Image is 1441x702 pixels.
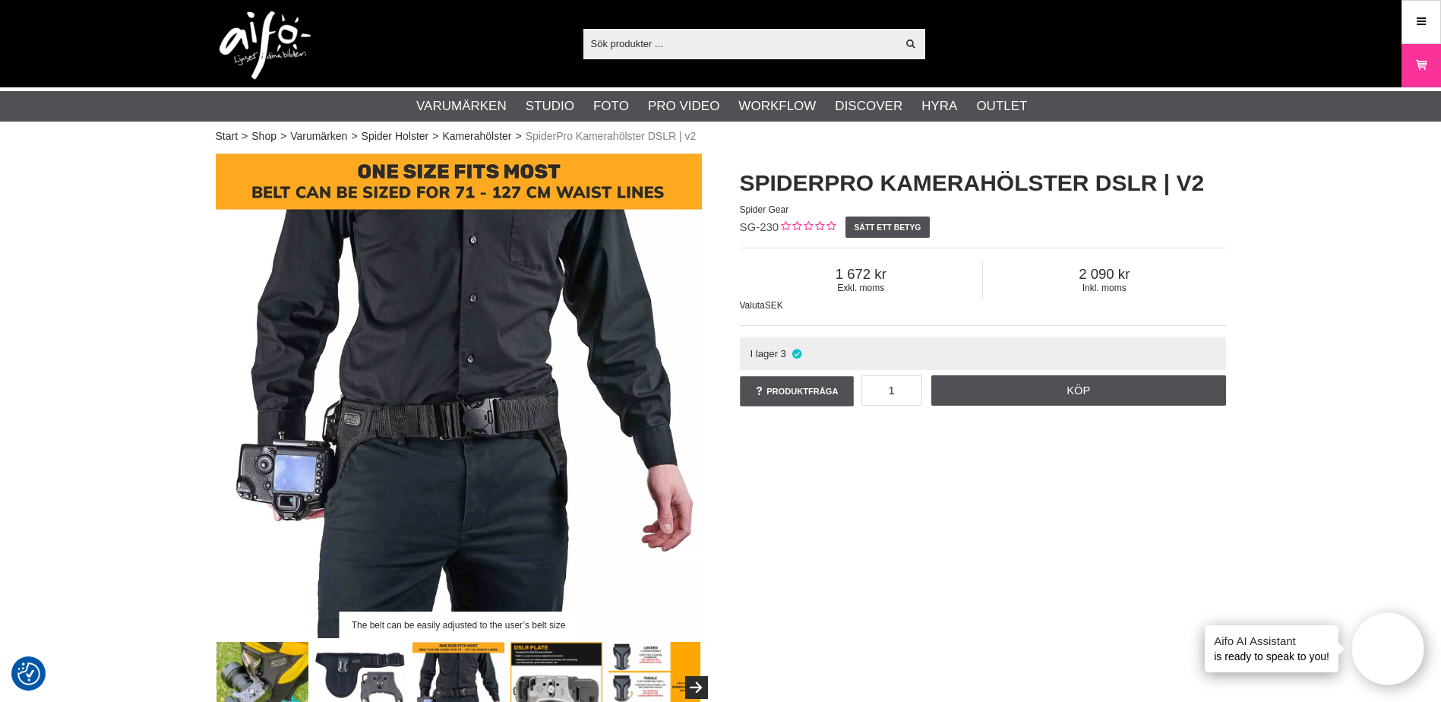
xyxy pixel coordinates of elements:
[983,283,1226,293] span: Inkl. moms
[740,220,779,233] span: SG-230
[738,96,816,116] a: Workflow
[931,375,1226,406] a: Köp
[216,128,239,144] a: Start
[339,612,578,638] div: The belt can be easily adjusted to the user’s belt size
[526,128,697,144] span: SpiderPro Kamerahölster DSLR | v2
[516,128,522,144] span: >
[1214,633,1329,649] h4: Aifo AI Assistant
[1205,625,1338,672] div: is ready to speak to you!
[779,220,836,236] div: Kundbetyg: 0
[740,376,854,406] a: Produktfråga
[740,283,983,293] span: Exkl. moms
[845,217,930,238] a: Sätt ett betyg
[835,96,902,116] a: Discover
[648,96,719,116] a: Pro Video
[750,348,778,359] span: I lager
[740,300,765,311] span: Valuta
[216,152,702,638] a: The belt can be easily adjusted to the user’s belt size
[790,348,803,359] i: I lager
[362,128,429,144] a: Spider Holster
[740,167,1226,199] h1: SpiderPro Kamerahölster DSLR | v2
[976,96,1027,116] a: Outlet
[290,128,347,144] a: Varumärken
[220,11,311,80] img: logo.png
[781,348,786,359] span: 3
[983,266,1226,283] span: 2 090
[685,676,708,699] button: Next
[251,128,277,144] a: Shop
[242,128,248,144] span: >
[442,128,511,144] a: Kamerahölster
[432,128,438,144] span: >
[740,204,789,215] span: Spider Gear
[416,96,507,116] a: Varumärken
[17,660,40,688] button: Samtyckesinställningar
[765,300,783,311] span: SEK
[351,128,357,144] span: >
[583,32,897,55] input: Sök produkter ...
[17,662,40,685] img: Revisit consent button
[593,96,629,116] a: Foto
[740,266,983,283] span: 1 672
[216,152,702,638] img: SpiderPro Single DSLR Camera System v2
[526,96,574,116] a: Studio
[921,96,957,116] a: Hyra
[280,128,286,144] span: >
